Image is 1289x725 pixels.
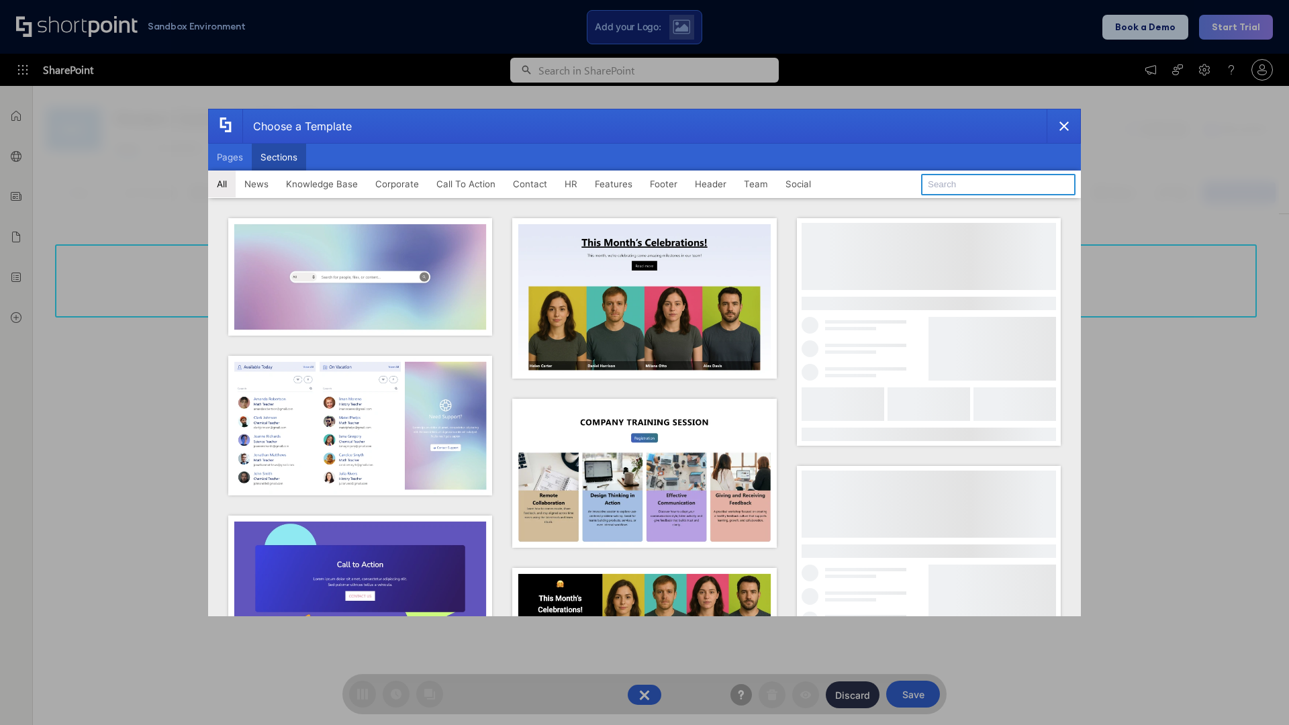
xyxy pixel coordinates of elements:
button: Social [777,171,820,197]
button: Knowledge Base [277,171,367,197]
button: All [208,171,236,197]
button: Call To Action [428,171,504,197]
button: News [236,171,277,197]
button: Pages [208,144,252,171]
button: HR [556,171,586,197]
div: template selector [208,109,1081,616]
button: Team [735,171,777,197]
iframe: Chat Widget [1222,661,1289,725]
button: Footer [641,171,686,197]
button: Corporate [367,171,428,197]
button: Features [586,171,641,197]
button: Header [686,171,735,197]
button: Contact [504,171,556,197]
button: Sections [252,144,306,171]
div: Choose a Template [242,109,352,143]
input: Search [921,174,1076,195]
